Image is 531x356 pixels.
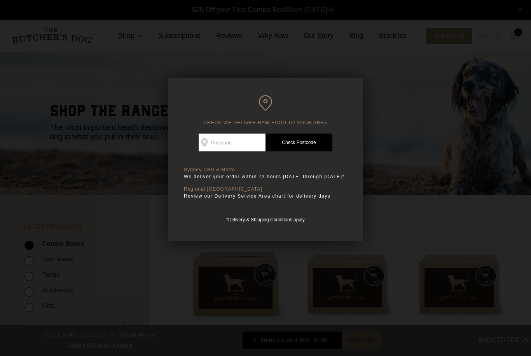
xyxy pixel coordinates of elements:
a: *Delivery & Shipping Conditions apply [226,215,304,222]
p: Sydney CBD & Metro [184,167,347,173]
p: Review our Delivery Service Area chart for delivery days [184,192,347,200]
p: We deliver your order within 72 hours [DATE] through [DATE]* [184,173,347,181]
h6: CHECK WE DELIVER RAW FOOD TO YOUR AREA [184,95,347,126]
p: Regional [GEOGRAPHIC_DATA] [184,186,347,192]
a: Check Postcode [265,134,332,151]
input: Postcode [199,134,265,151]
